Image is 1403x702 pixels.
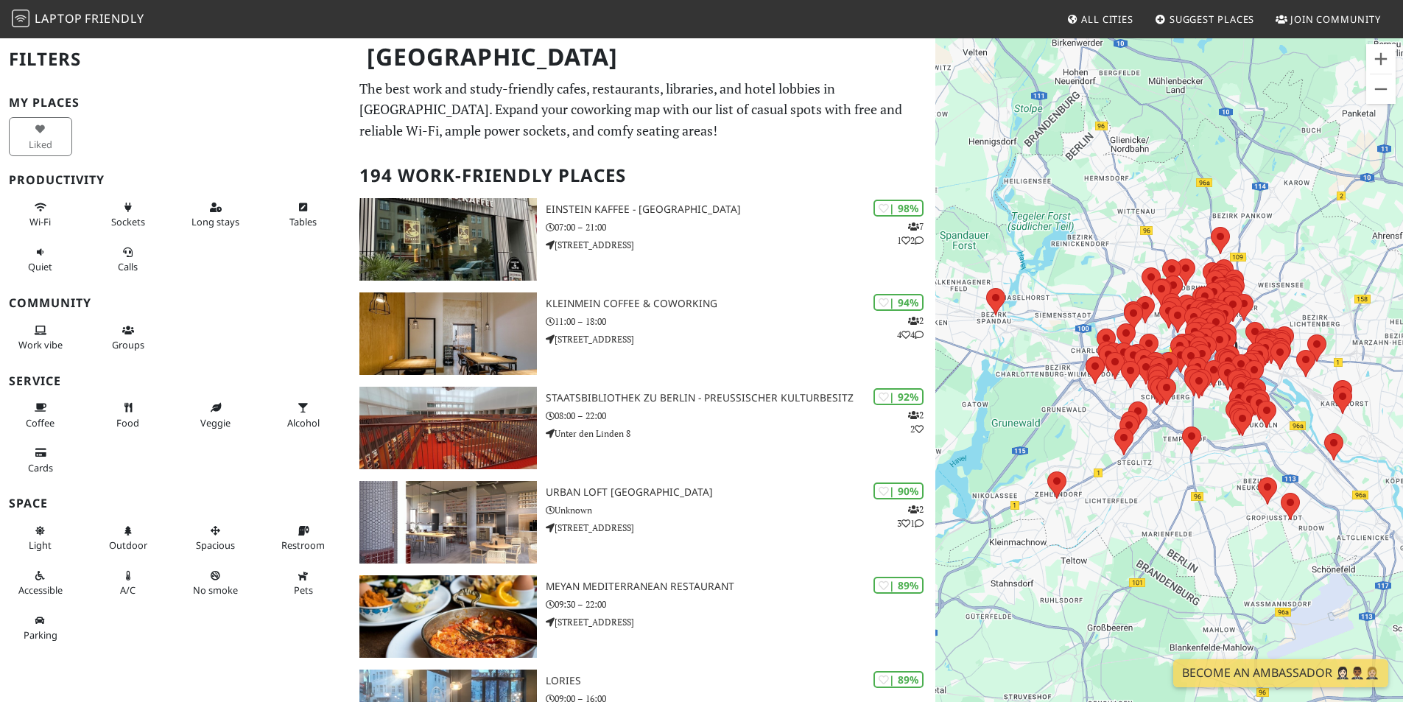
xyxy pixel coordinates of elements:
[24,628,57,642] span: Parking
[111,215,145,228] span: Power sockets
[355,37,932,77] h1: [GEOGRAPHIC_DATA]
[118,260,138,273] span: Video/audio calls
[351,481,935,564] a: URBAN LOFT Berlin | 90% 231 URBAN LOFT [GEOGRAPHIC_DATA] Unknown [STREET_ADDRESS]
[1270,6,1387,32] a: Join Community
[546,332,935,346] p: [STREET_ADDRESS]
[191,215,239,228] span: Long stays
[9,96,342,110] h3: My Places
[184,564,247,603] button: No smoke
[897,220,924,248] p: 7 1 2
[359,153,926,198] h2: 194 Work-Friendly Places
[26,416,54,429] span: Coffee
[873,388,924,405] div: | 92%
[116,416,139,429] span: Food
[272,519,335,558] button: Restroom
[873,294,924,311] div: | 94%
[359,575,537,658] img: Meyan Mediterranean Restaurant
[546,409,935,423] p: 08:00 – 22:00
[546,486,935,499] h3: URBAN LOFT [GEOGRAPHIC_DATA]
[1081,13,1133,26] span: All Cities
[546,427,935,440] p: Unter den Linden 8
[9,396,72,435] button: Coffee
[120,583,136,597] span: Air conditioned
[9,296,342,310] h3: Community
[9,519,72,558] button: Light
[184,195,247,234] button: Long stays
[28,260,52,273] span: Quiet
[29,538,52,552] span: Natural light
[112,338,144,351] span: Group tables
[359,198,537,281] img: Einstein Kaffee - Charlottenburg
[351,387,935,469] a: Staatsbibliothek zu Berlin - Preußischer Kulturbesitz | 92% 22 Staatsbibliothek zu Berlin - Preuß...
[9,173,342,187] h3: Productivity
[1170,13,1255,26] span: Suggest Places
[287,416,320,429] span: Alcohol
[873,482,924,499] div: | 90%
[359,481,537,564] img: URBAN LOFT Berlin
[200,416,231,429] span: Veggie
[1173,659,1388,687] a: Become an Ambassador 🤵🏻‍♀️🤵🏾‍♂️🤵🏼‍♀️
[29,215,51,228] span: Stable Wi-Fi
[908,408,924,436] p: 2 2
[289,215,317,228] span: Work-friendly tables
[96,519,160,558] button: Outdoor
[96,564,160,603] button: A/C
[359,78,926,141] p: The best work and study-friendly cafes, restaurants, libraries, and hotel lobbies in [GEOGRAPHIC_...
[546,615,935,629] p: [STREET_ADDRESS]
[546,521,935,535] p: [STREET_ADDRESS]
[1366,74,1396,104] button: Verkleinern
[351,575,935,658] a: Meyan Mediterranean Restaurant | 89% Meyan Mediterranean Restaurant 09:30 – 22:00 [STREET_ADDRESS]
[1290,13,1381,26] span: Join Community
[85,10,144,27] span: Friendly
[35,10,82,27] span: Laptop
[96,318,160,357] button: Groups
[96,195,160,234] button: Sockets
[546,580,935,593] h3: Meyan Mediterranean Restaurant
[18,583,63,597] span: Accessible
[546,503,935,517] p: Unknown
[96,240,160,279] button: Calls
[351,198,935,281] a: Einstein Kaffee - Charlottenburg | 98% 712 Einstein Kaffee - [GEOGRAPHIC_DATA] 07:00 – 21:00 [STR...
[9,318,72,357] button: Work vibe
[9,496,342,510] h3: Space
[9,195,72,234] button: Wi-Fi
[193,583,238,597] span: Smoke free
[873,200,924,217] div: | 98%
[1366,44,1396,74] button: Vergrößern
[351,292,935,375] a: KleinMein Coffee & Coworking | 94% 244 KleinMein Coffee & Coworking 11:00 – 18:00 [STREET_ADDRESS]
[546,392,935,404] h3: Staatsbibliothek zu Berlin - Preußischer Kulturbesitz
[897,314,924,342] p: 2 4 4
[28,461,53,474] span: Credit cards
[873,671,924,688] div: | 89%
[294,583,313,597] span: Pet friendly
[1061,6,1139,32] a: All Cities
[9,440,72,480] button: Cards
[546,238,935,252] p: [STREET_ADDRESS]
[546,220,935,234] p: 07:00 – 21:00
[272,195,335,234] button: Tables
[1149,6,1261,32] a: Suggest Places
[9,564,72,603] button: Accessible
[109,538,147,552] span: Outdoor area
[873,577,924,594] div: | 89%
[9,240,72,279] button: Quiet
[359,292,537,375] img: KleinMein Coffee & Coworking
[9,37,342,82] h2: Filters
[9,374,342,388] h3: Service
[897,502,924,530] p: 2 3 1
[272,564,335,603] button: Pets
[546,675,935,687] h3: Lories
[546,298,935,310] h3: KleinMein Coffee & Coworking
[546,203,935,216] h3: Einstein Kaffee - [GEOGRAPHIC_DATA]
[196,538,235,552] span: Spacious
[9,608,72,647] button: Parking
[184,519,247,558] button: Spacious
[546,597,935,611] p: 09:30 – 22:00
[18,338,63,351] span: People working
[184,396,247,435] button: Veggie
[272,396,335,435] button: Alcohol
[96,396,160,435] button: Food
[281,538,325,552] span: Restroom
[12,10,29,27] img: LaptopFriendly
[12,7,144,32] a: LaptopFriendly LaptopFriendly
